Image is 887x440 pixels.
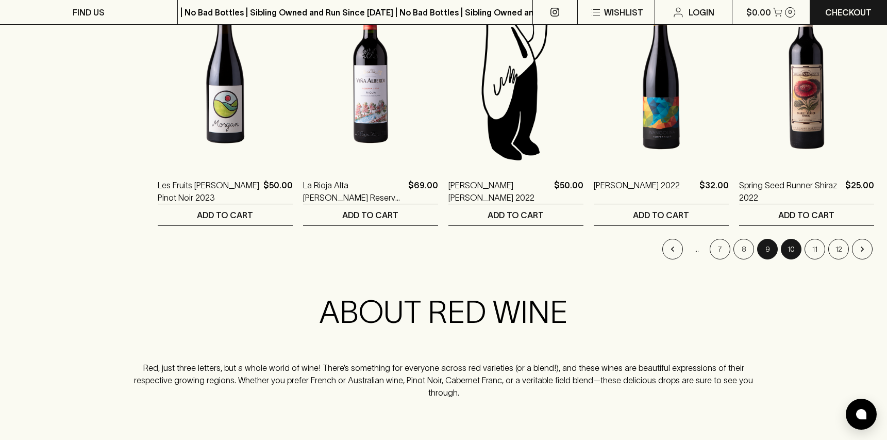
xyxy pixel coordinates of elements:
[158,179,259,204] a: Les Fruits [PERSON_NAME] Pinot Noir 2023
[408,179,438,204] p: $69.00
[633,209,689,221] p: ADD TO CART
[781,239,801,259] button: Go to page 10
[739,179,841,204] a: Spring Seed Runner Shiraz 2022
[845,179,874,204] p: $25.00
[856,409,866,419] img: bubble-icon
[554,179,583,204] p: $50.00
[733,239,754,259] button: Go to page 8
[788,9,792,15] p: 0
[594,179,680,204] a: [PERSON_NAME] 2022
[710,239,730,259] button: Go to page 7
[303,179,404,204] a: La Rioja Alta [PERSON_NAME] Reserva 2020
[448,204,583,225] button: ADD TO CART
[778,209,834,221] p: ADD TO CART
[686,239,707,259] div: …
[828,239,849,259] button: Go to page 12
[158,239,874,259] nav: pagination navigation
[448,179,550,204] a: [PERSON_NAME] [PERSON_NAME] 2022
[852,239,873,259] button: Go to next page
[805,239,825,259] button: Go to page 11
[73,6,105,19] p: FIND US
[604,6,643,19] p: Wishlist
[303,204,438,225] button: ADD TO CART
[133,362,754,399] p: Red, just three letters, but a whole world of wine! There’s something for everyone across red var...
[197,209,253,221] p: ADD TO CART
[133,294,754,331] h2: ABOUT RED WINE
[662,239,683,259] button: Go to previous page
[594,204,729,225] button: ADD TO CART
[825,6,872,19] p: Checkout
[158,204,293,225] button: ADD TO CART
[699,179,729,204] p: $32.00
[689,6,714,19] p: Login
[342,209,398,221] p: ADD TO CART
[739,204,874,225] button: ADD TO CART
[263,179,293,204] p: $50.00
[757,239,778,259] button: page 9
[746,6,771,19] p: $0.00
[488,209,544,221] p: ADD TO CART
